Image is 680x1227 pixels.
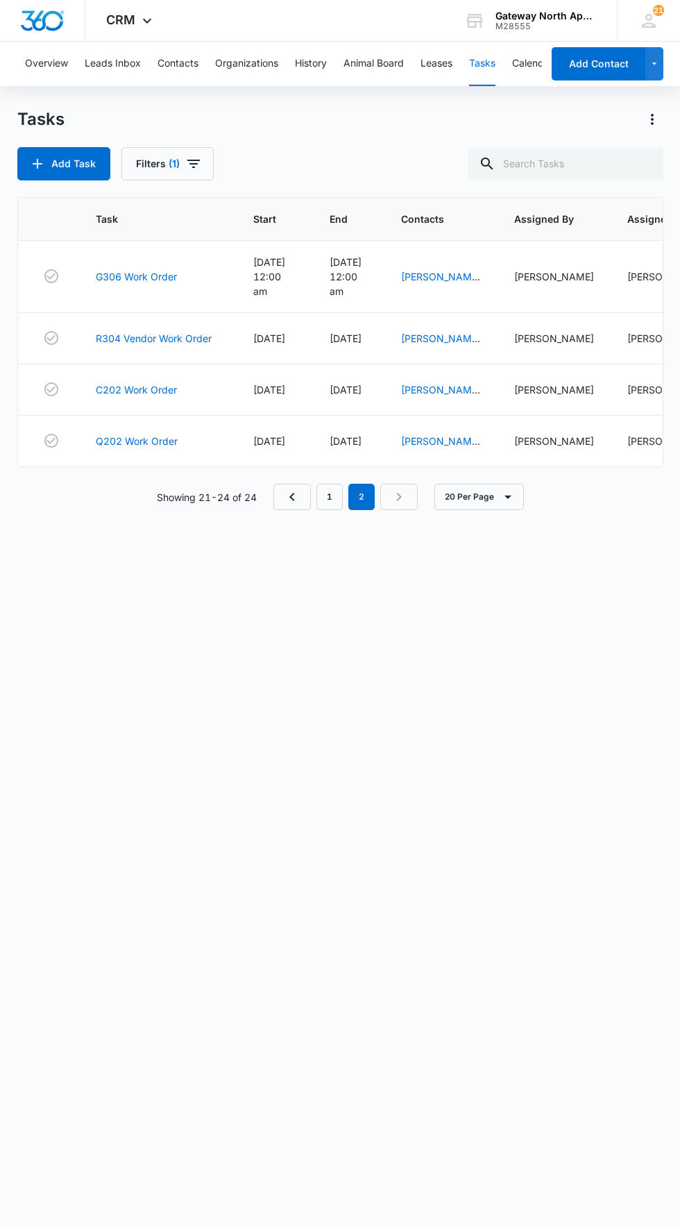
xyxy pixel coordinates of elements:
span: Task [96,212,200,226]
span: [DATE] 12:00 am [253,256,285,297]
span: [DATE] [330,384,362,396]
button: Tasks [469,42,495,86]
nav: Pagination [273,484,418,510]
button: Overview [25,42,68,86]
div: [PERSON_NAME] [514,434,594,448]
input: Search Tasks [468,147,663,180]
button: Contacts [158,42,198,86]
a: Q202 Work Order [96,434,178,448]
button: History [295,42,327,86]
div: account name [495,10,597,22]
button: Animal Board [343,42,404,86]
span: [DATE] [253,435,285,447]
a: Page 1 [316,484,343,510]
span: [DATE] [330,435,362,447]
a: R304 Vendor Work Order [96,331,212,346]
p: Showing 21-24 of 24 [157,490,257,505]
span: Start [253,212,276,226]
span: Assigned By [514,212,574,226]
span: [DATE] 12:00 am [330,256,362,297]
span: (1) [169,159,180,169]
div: [PERSON_NAME] [514,382,594,397]
span: [DATE] [253,332,285,344]
button: Actions [641,108,663,130]
a: [PERSON_NAME] & [PERSON_NAME] [PERSON_NAME] [401,435,481,491]
span: End [330,212,348,226]
span: Contacts [401,212,461,226]
div: [PERSON_NAME] [514,269,594,284]
a: [PERSON_NAME] [PERSON_NAME] & [PERSON_NAME] [401,384,481,439]
span: [DATE] [253,384,285,396]
a: [PERSON_NAME] & [PERSON_NAME] [401,271,481,312]
div: account id [495,22,597,31]
button: Add Task [17,147,110,180]
button: 20 Per Page [434,484,524,510]
div: notifications count [653,5,664,16]
button: Organizations [215,42,278,86]
a: Previous Page [273,484,311,510]
a: [PERSON_NAME] & [PERSON_NAME] [401,332,481,373]
div: [PERSON_NAME] [514,331,594,346]
em: 2 [348,484,375,510]
a: C202 Work Order [96,382,177,397]
button: Leads Inbox [85,42,141,86]
button: Calendar [512,42,553,86]
a: G306 Work Order [96,269,177,284]
span: 21 [653,5,664,16]
span: CRM [106,12,135,27]
button: Leases [420,42,452,86]
h1: Tasks [17,109,65,130]
span: [DATE] [330,332,362,344]
button: Filters(1) [121,147,214,180]
button: Add Contact [552,47,645,81]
